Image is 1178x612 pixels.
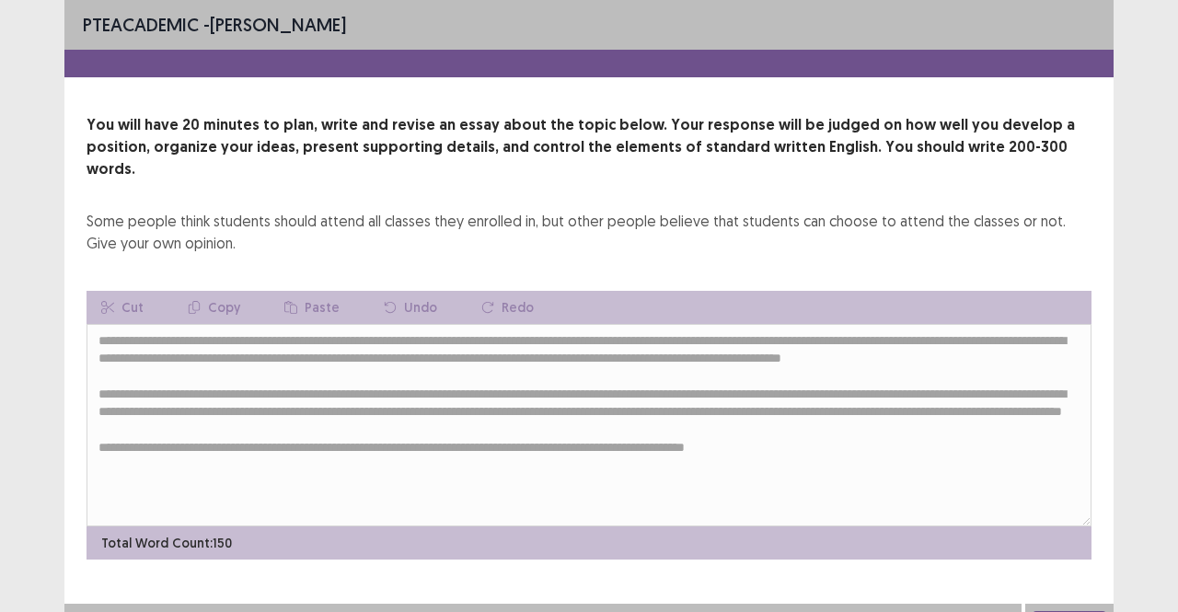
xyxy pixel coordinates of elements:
span: PTE academic [83,13,199,36]
button: Cut [87,291,158,324]
button: Undo [369,291,452,324]
p: You will have 20 minutes to plan, write and revise an essay about the topic below. Your response ... [87,114,1091,180]
div: Some people think students should attend all classes they enrolled in, but other people believe t... [87,210,1091,254]
button: Paste [270,291,354,324]
button: Copy [173,291,255,324]
p: Total Word Count: 150 [101,534,232,553]
p: - [PERSON_NAME] [83,11,346,39]
button: Redo [467,291,549,324]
